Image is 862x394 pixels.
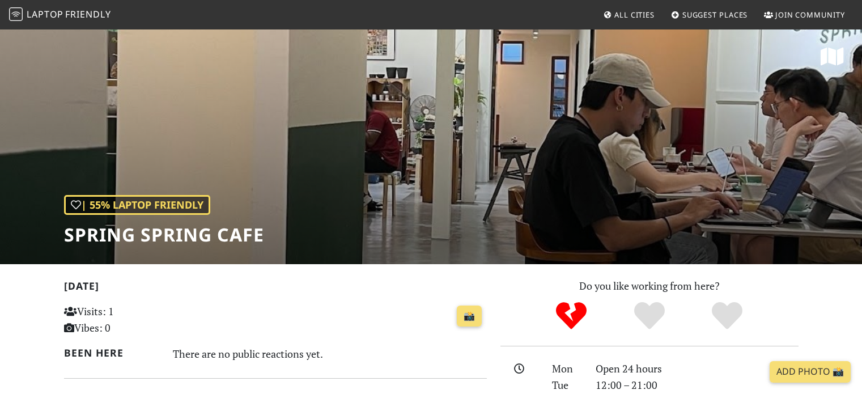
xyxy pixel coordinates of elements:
[64,347,160,359] h2: Been here
[775,10,845,20] span: Join Community
[64,195,210,215] div: | 55% Laptop Friendly
[688,300,766,332] div: Definitely!
[27,8,63,20] span: Laptop
[545,377,588,393] div: Tue
[500,278,799,294] p: Do you like working from here?
[610,300,689,332] div: Yes
[759,5,850,25] a: Join Community
[589,361,805,377] div: Open 24 hours
[173,345,487,363] div: There are no public reactions yet.
[457,306,482,327] a: 📸
[65,8,111,20] span: Friendly
[598,5,659,25] a: All Cities
[614,10,655,20] span: All Cities
[64,280,487,296] h2: [DATE]
[545,361,588,377] div: Mon
[770,361,851,383] a: Add Photo 📸
[532,300,610,332] div: No
[9,5,111,25] a: LaptopFriendly LaptopFriendly
[64,224,264,245] h1: Spring Spring Cafe
[9,7,23,21] img: LaptopFriendly
[682,10,748,20] span: Suggest Places
[666,5,753,25] a: Suggest Places
[589,377,805,393] div: 12:00 – 21:00
[64,303,196,336] p: Visits: 1 Vibes: 0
